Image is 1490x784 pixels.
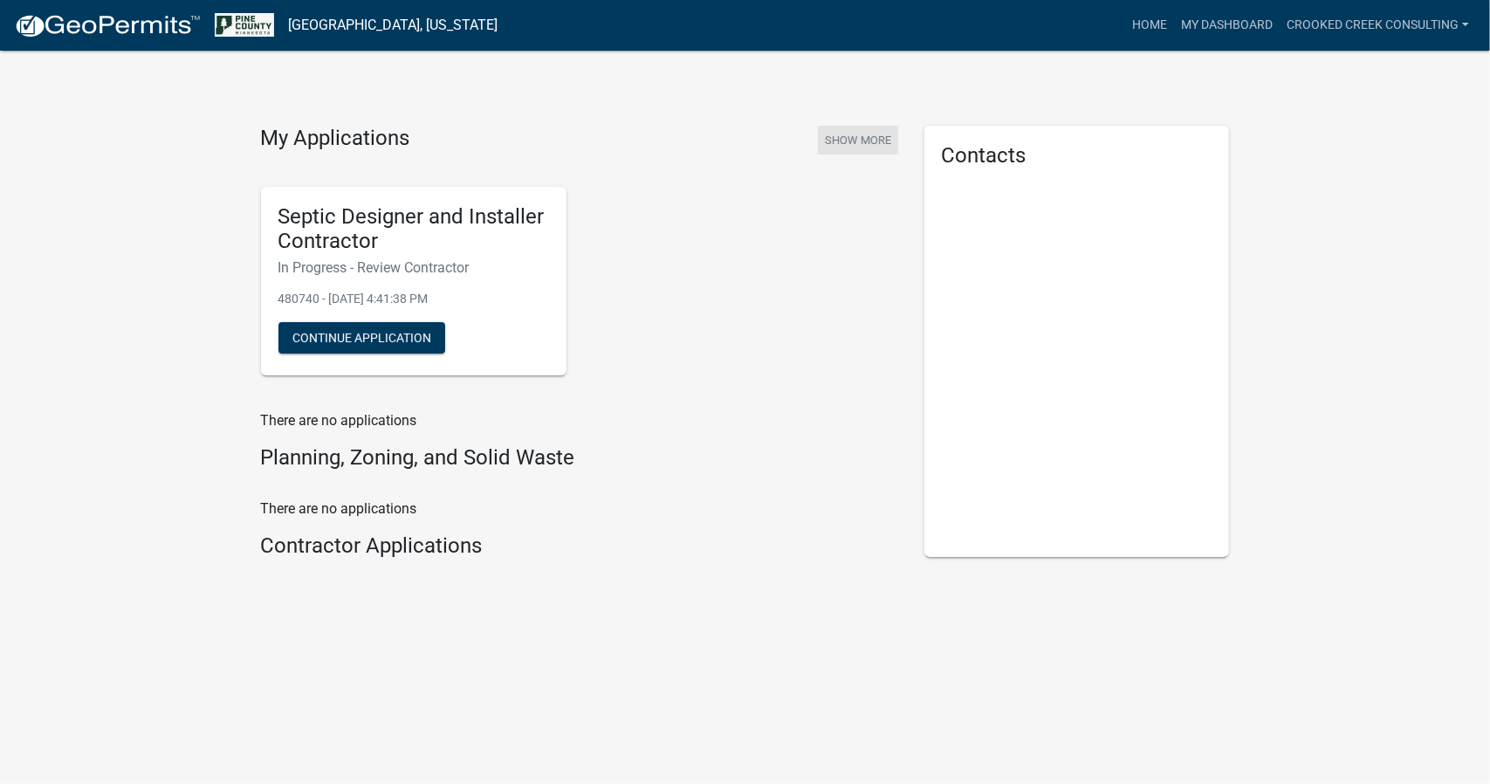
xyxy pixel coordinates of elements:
h6: In Progress - Review Contractor [278,259,549,276]
button: Show More [818,126,898,155]
a: Crooked Creek Consulting [1280,9,1476,42]
button: Continue Application [278,322,445,354]
h4: Contractor Applications [261,533,898,559]
h5: Contacts [942,143,1212,168]
h4: My Applications [261,126,410,152]
a: Home [1125,9,1174,42]
a: My Dashboard [1174,9,1280,42]
a: [GEOGRAPHIC_DATA], [US_STATE] [288,10,498,40]
h4: Planning, Zoning, and Solid Waste [261,445,898,471]
p: There are no applications [261,499,898,519]
img: Pine County, Minnesota [215,13,274,37]
p: 480740 - [DATE] 4:41:38 PM [278,290,549,308]
h5: Septic Designer and Installer Contractor [278,204,549,255]
p: There are no applications [261,410,898,431]
wm-workflow-list-section: Contractor Applications [261,533,898,566]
